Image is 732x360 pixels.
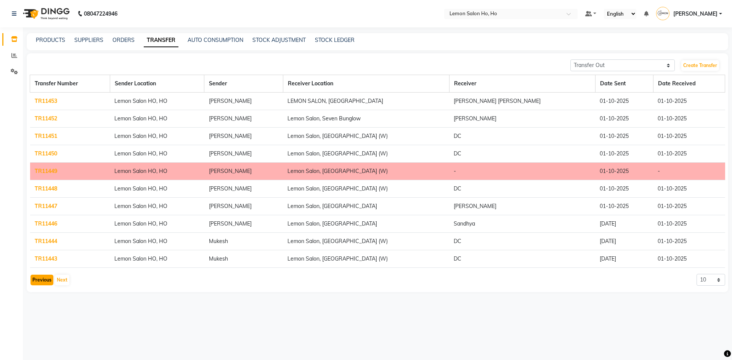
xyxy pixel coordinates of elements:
[188,37,243,43] a: AUTO CONSUMPTION
[653,250,725,268] td: 01-10-2025
[204,93,283,110] td: [PERSON_NAME]
[283,75,449,93] th: Receiver Location
[653,180,725,198] td: 01-10-2025
[35,115,57,122] a: TR11452
[112,37,135,43] a: ORDERS
[681,60,719,71] a: Create Transfer
[449,75,595,93] th: Receiver
[449,198,595,215] td: [PERSON_NAME]
[283,215,449,233] td: Lemon Salon, [GEOGRAPHIC_DATA]
[35,238,57,245] a: TR11444
[449,128,595,145] td: DC
[35,185,57,192] a: TR11448
[449,93,595,110] td: [PERSON_NAME] [PERSON_NAME]
[110,233,204,250] td: Lemon Salon HO, HO
[653,163,725,180] td: -
[110,128,204,145] td: Lemon Salon HO, HO
[656,7,669,20] img: Zafar Palawkar
[283,233,449,250] td: Lemon Salon, [GEOGRAPHIC_DATA] (W)
[84,3,117,24] b: 08047224946
[595,163,653,180] td: 01-10-2025
[449,215,595,233] td: Sandhya
[110,93,204,110] td: Lemon Salon HO, HO
[595,233,653,250] td: [DATE]
[144,34,178,47] a: TRANSFER
[35,203,57,210] a: TR11447
[315,37,355,43] a: STOCK LEDGER
[204,215,283,233] td: [PERSON_NAME]
[595,128,653,145] td: 01-10-2025
[595,198,653,215] td: 01-10-2025
[204,198,283,215] td: [PERSON_NAME]
[449,163,595,180] td: -
[35,255,57,262] a: TR11443
[110,198,204,215] td: Lemon Salon HO, HO
[283,180,449,198] td: Lemon Salon, [GEOGRAPHIC_DATA] (W)
[19,3,72,24] img: logo
[595,215,653,233] td: [DATE]
[110,145,204,163] td: Lemon Salon HO, HO
[204,180,283,198] td: [PERSON_NAME]
[204,110,283,128] td: [PERSON_NAME]
[204,128,283,145] td: [PERSON_NAME]
[595,180,653,198] td: 01-10-2025
[449,233,595,250] td: DC
[35,150,57,157] a: TR11450
[204,145,283,163] td: [PERSON_NAME]
[110,110,204,128] td: Lemon Salon HO, HO
[595,250,653,268] td: [DATE]
[653,75,725,93] th: Date Received
[595,93,653,110] td: 01-10-2025
[283,145,449,163] td: Lemon Salon, [GEOGRAPHIC_DATA] (W)
[110,250,204,268] td: Lemon Salon HO, HO
[35,133,57,139] a: TR11451
[110,75,204,93] th: Sender Location
[673,10,718,18] span: [PERSON_NAME]
[36,37,65,43] a: PRODUCTS
[55,275,69,285] button: Next
[283,110,449,128] td: Lemon Salon, Seven Bunglow
[283,128,449,145] td: Lemon Salon, [GEOGRAPHIC_DATA] (W)
[595,75,653,93] th: Date Sent
[449,145,595,163] td: DC
[283,250,449,268] td: Lemon Salon, [GEOGRAPHIC_DATA] (W)
[449,110,595,128] td: [PERSON_NAME]
[595,110,653,128] td: 01-10-2025
[110,215,204,233] td: Lemon Salon HO, HO
[653,233,725,250] td: 01-10-2025
[449,250,595,268] td: DC
[74,37,103,43] a: SUPPLIERS
[252,37,306,43] a: STOCK ADJUSTMENT
[653,198,725,215] td: 01-10-2025
[204,163,283,180] td: [PERSON_NAME]
[30,75,110,93] th: Transfer Number
[35,220,57,227] a: TR11446
[110,163,204,180] td: Lemon Salon HO, HO
[283,163,449,180] td: Lemon Salon, [GEOGRAPHIC_DATA] (W)
[653,93,725,110] td: 01-10-2025
[283,198,449,215] td: Lemon Salon, [GEOGRAPHIC_DATA]
[283,93,449,110] td: LEMON SALON, [GEOGRAPHIC_DATA]
[204,250,283,268] td: Mukesh
[30,275,53,285] button: Previous
[204,75,283,93] th: Sender
[35,98,57,104] a: TR11453
[595,145,653,163] td: 01-10-2025
[449,180,595,198] td: DC
[204,233,283,250] td: Mukesh
[653,215,725,233] td: 01-10-2025
[35,168,57,174] a: TR11449
[653,145,725,163] td: 01-10-2025
[110,180,204,198] td: Lemon Salon HO, HO
[653,128,725,145] td: 01-10-2025
[653,110,725,128] td: 01-10-2025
